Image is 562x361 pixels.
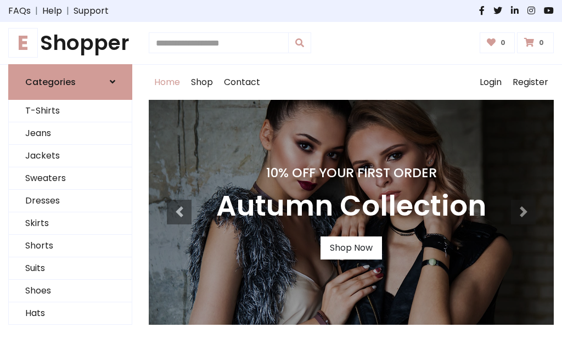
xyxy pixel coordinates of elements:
a: Login [474,65,507,100]
h3: Autumn Collection [216,189,486,223]
span: 0 [498,38,508,48]
h4: 10% Off Your First Order [216,165,486,180]
a: Shop [186,65,218,100]
a: Categories [8,64,132,100]
a: Skirts [9,212,132,235]
h6: Categories [25,77,76,87]
a: Shorts [9,235,132,257]
a: Suits [9,257,132,280]
a: Shoes [9,280,132,302]
span: | [31,4,42,18]
h1: Shopper [8,31,132,55]
a: Shop Now [321,236,382,260]
a: T-Shirts [9,100,132,122]
a: Hats [9,302,132,325]
span: | [62,4,74,18]
a: Jackets [9,145,132,167]
a: FAQs [8,4,31,18]
a: Register [507,65,554,100]
a: Home [149,65,186,100]
span: E [8,28,38,58]
a: Support [74,4,109,18]
a: Jeans [9,122,132,145]
span: 0 [536,38,547,48]
a: Dresses [9,190,132,212]
a: Help [42,4,62,18]
a: 0 [517,32,554,53]
a: Contact [218,65,266,100]
a: 0 [480,32,515,53]
a: Sweaters [9,167,132,190]
a: EShopper [8,31,132,55]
